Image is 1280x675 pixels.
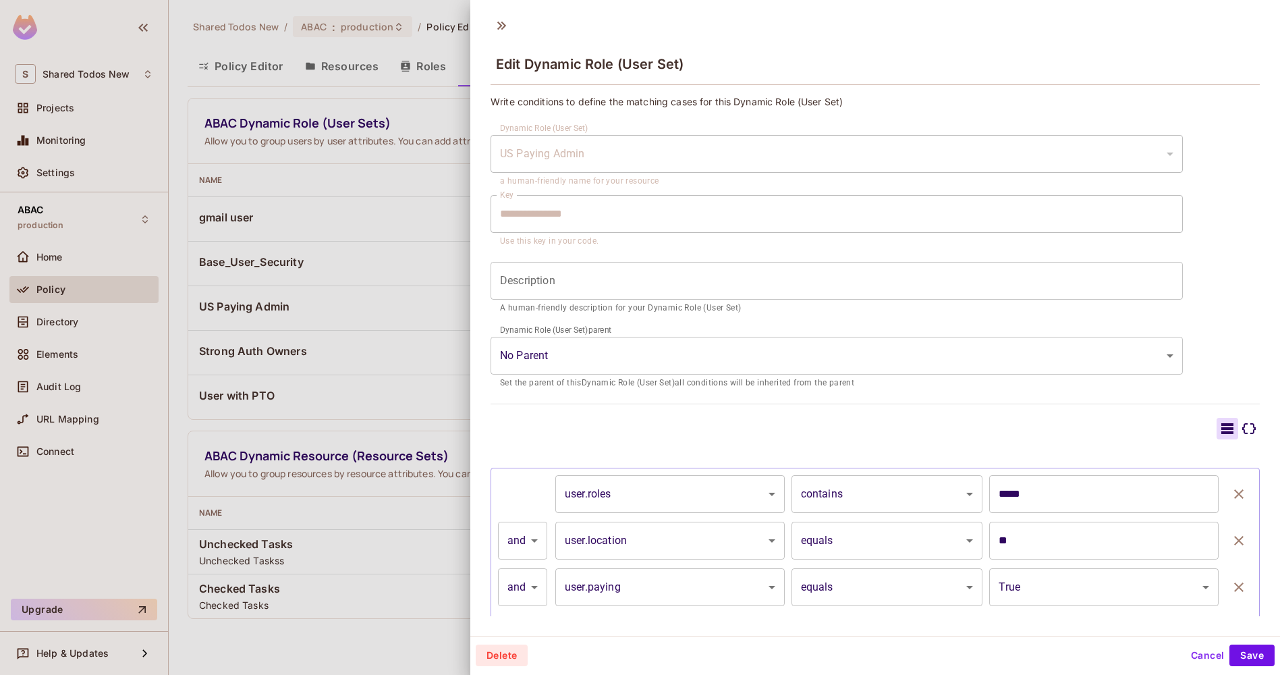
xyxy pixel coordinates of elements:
[491,95,1260,108] p: Write conditions to define the matching cases for this Dynamic Role (User Set)
[476,645,528,666] button: Delete
[791,568,983,606] div: equals
[498,522,547,560] div: and
[791,522,983,560] div: equals
[500,302,1173,315] p: A human-friendly description for your Dynamic Role (User Set)
[555,522,785,560] div: user.location
[555,568,785,606] div: user.paying
[500,377,1173,390] p: Set the parent of this Dynamic Role (User Set) all conditions will be inherited from the parent
[500,189,513,200] label: Key
[498,615,595,637] button: Add Condition
[496,56,684,72] span: Edit Dynamic Role (User Set)
[555,475,785,513] div: user.roles
[1186,645,1229,666] button: Cancel
[500,175,1173,188] p: a human-friendly name for your resource
[989,568,1219,606] div: True
[491,337,1183,375] div: Without label
[491,135,1183,173] div: Without label
[791,475,983,513] div: contains
[1229,645,1275,666] button: Save
[500,122,588,134] label: Dynamic Role (User Set)
[500,324,611,335] label: Dynamic Role (User Set) parent
[498,568,547,606] div: and
[500,235,1173,248] p: Use this key in your code.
